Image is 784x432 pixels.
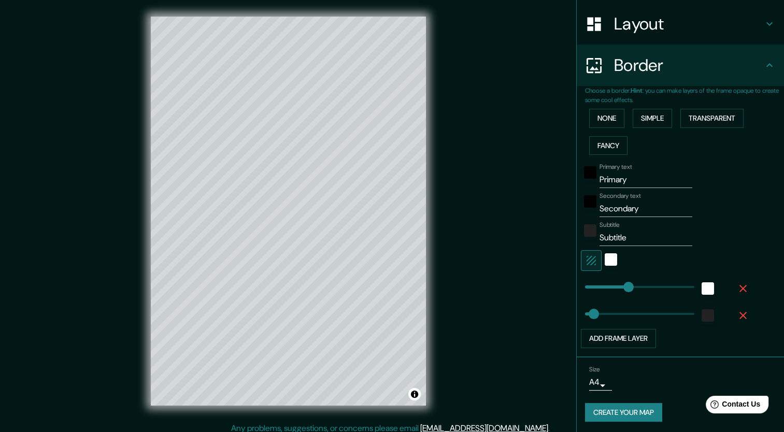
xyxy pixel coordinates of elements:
[584,166,596,179] button: black
[584,195,596,208] button: black
[614,13,763,34] h4: Layout
[702,309,714,322] button: color-222222
[584,224,596,237] button: color-222222
[631,87,643,95] b: Hint
[585,403,662,422] button: Create your map
[702,282,714,295] button: white
[577,3,784,45] div: Layout
[600,192,641,200] label: Secondary text
[692,392,773,421] iframe: Help widget launcher
[585,86,784,105] p: Choose a border. : you can make layers of the frame opaque to create some cool effects.
[589,109,624,128] button: None
[581,329,656,348] button: Add frame layer
[605,253,617,266] button: white
[589,136,628,155] button: Fancy
[614,55,763,76] h4: Border
[577,45,784,86] div: Border
[633,109,672,128] button: Simple
[589,365,600,373] label: Size
[680,109,744,128] button: Transparent
[600,163,632,171] label: Primary text
[600,221,620,229] label: Subtitle
[589,374,612,391] div: A4
[408,388,421,400] button: Toggle attribution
